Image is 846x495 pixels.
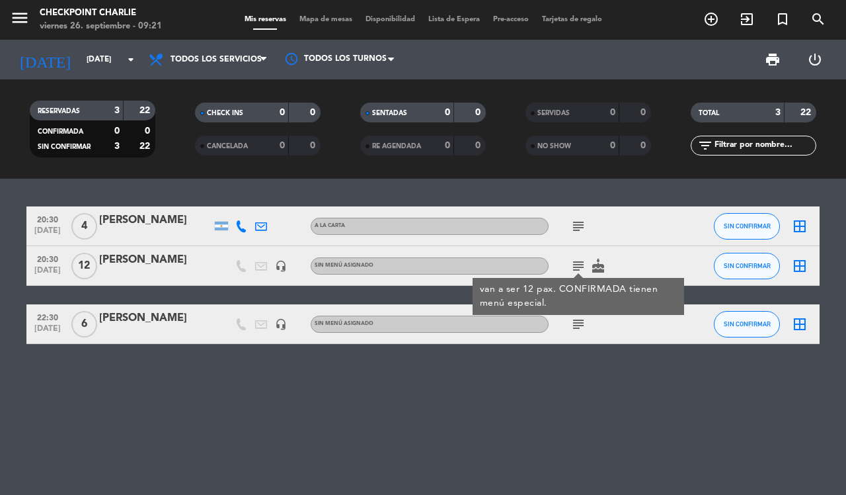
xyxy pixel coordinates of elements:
[207,110,243,116] span: CHECK INS
[610,108,615,117] strong: 0
[31,226,64,242] span: [DATE]
[71,311,97,337] span: 6
[114,142,120,151] strong: 3
[38,144,91,150] span: SIN CONFIRMAR
[40,7,162,20] div: Checkpoint Charlie
[713,138,816,153] input: Filtrar por nombre...
[280,108,285,117] strong: 0
[422,16,486,23] span: Lista de Espera
[275,260,287,272] i: headset_mic
[372,143,421,150] span: RE AGENDADA
[445,141,450,150] strong: 0
[10,45,80,74] i: [DATE]
[31,266,64,281] span: [DATE]
[570,218,586,234] i: subject
[486,16,535,23] span: Pre-acceso
[315,263,373,268] span: Sin menú asignado
[40,20,162,33] div: viernes 26. septiembre - 09:21
[570,316,586,332] i: subject
[372,110,407,116] span: SENTADAS
[792,258,808,274] i: border_all
[38,108,80,114] span: RESERVADAS
[537,110,570,116] span: SERVIDAS
[71,253,97,279] span: 12
[739,11,755,27] i: exit_to_app
[640,108,648,117] strong: 0
[775,11,790,27] i: turned_in_not
[310,108,318,117] strong: 0
[139,106,153,115] strong: 22
[280,141,285,150] strong: 0
[99,212,211,229] div: [PERSON_NAME]
[171,55,262,64] span: Todos los servicios
[114,106,120,115] strong: 3
[697,138,713,154] i: filter_list
[765,52,781,67] span: print
[445,108,450,117] strong: 0
[570,258,586,274] i: subject
[800,108,814,117] strong: 22
[145,126,153,136] strong: 0
[810,11,826,27] i: search
[535,16,609,23] span: Tarjetas de regalo
[315,321,373,326] span: Sin menú asignado
[10,8,30,28] i: menu
[275,318,287,330] i: headset_mic
[792,218,808,234] i: border_all
[31,324,64,339] span: [DATE]
[724,320,771,328] span: SIN CONFIRMAR
[310,141,318,150] strong: 0
[31,211,64,226] span: 20:30
[714,311,780,337] button: SIN CONFIRMAR
[610,141,615,150] strong: 0
[207,143,248,150] span: CANCELADA
[590,258,606,274] i: cake
[123,52,139,67] i: arrow_drop_down
[139,142,153,151] strong: 22
[99,310,211,327] div: [PERSON_NAME]
[714,253,780,279] button: SIN CONFIRMAR
[699,110,719,116] span: TOTAL
[475,141,483,150] strong: 0
[703,11,719,27] i: add_circle_outline
[10,8,30,32] button: menu
[238,16,293,23] span: Mis reservas
[794,40,836,79] div: LOG OUT
[724,262,771,269] span: SIN CONFIRMAR
[315,223,345,228] span: A LA CARTA
[31,251,64,266] span: 20:30
[792,316,808,332] i: border_all
[640,141,648,150] strong: 0
[480,283,677,310] div: van a ser 12 pax. CONFIRMADA tienen menú especial.
[807,52,823,67] i: power_settings_new
[114,126,120,136] strong: 0
[31,309,64,324] span: 22:30
[537,143,571,150] span: NO SHOW
[724,222,771,230] span: SIN CONFIRMAR
[71,213,97,240] span: 4
[714,213,780,240] button: SIN CONFIRMAR
[475,108,483,117] strong: 0
[775,108,781,117] strong: 3
[293,16,359,23] span: Mapa de mesas
[359,16,422,23] span: Disponibilidad
[99,251,211,269] div: [PERSON_NAME]
[38,128,83,135] span: CONFIRMADA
